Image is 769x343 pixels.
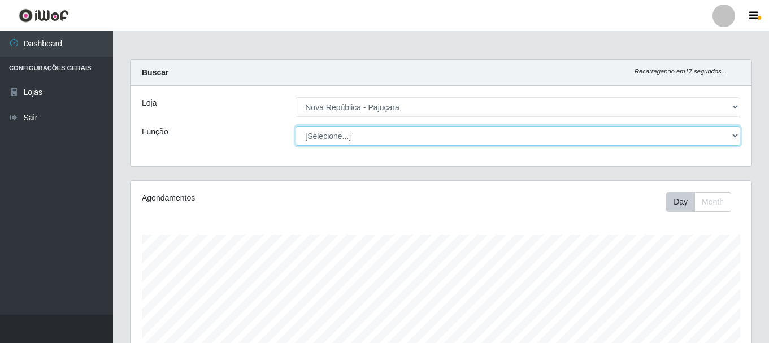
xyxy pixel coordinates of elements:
[142,126,168,138] label: Função
[666,192,731,212] div: First group
[666,192,740,212] div: Toolbar with button groups
[142,97,157,109] label: Loja
[142,68,168,77] strong: Buscar
[142,192,381,204] div: Agendamentos
[635,68,727,75] i: Recarregando em 17 segundos...
[666,192,695,212] button: Day
[694,192,731,212] button: Month
[19,8,69,23] img: CoreUI Logo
